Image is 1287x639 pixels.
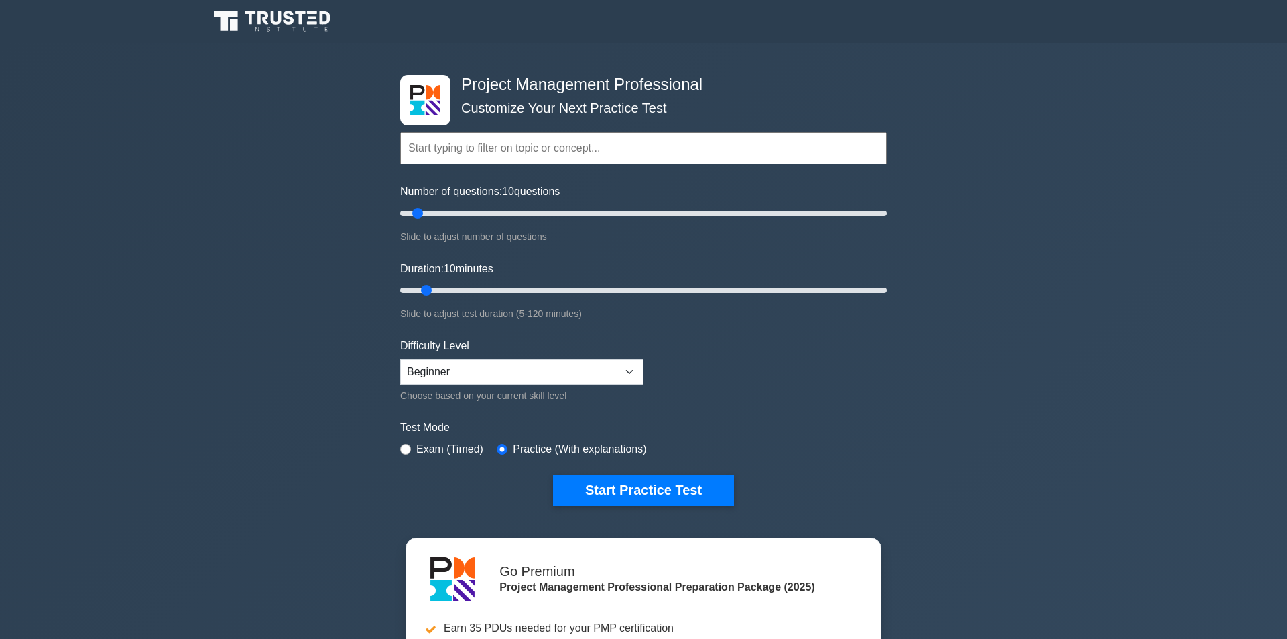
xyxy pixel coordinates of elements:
label: Difficulty Level [400,338,469,354]
label: Exam (Timed) [416,441,483,457]
div: Slide to adjust test duration (5-120 minutes) [400,306,887,322]
span: 10 [444,263,456,274]
label: Duration: minutes [400,261,493,277]
span: 10 [502,186,514,197]
label: Test Mode [400,420,887,436]
div: Choose based on your current skill level [400,388,643,404]
h4: Project Management Professional [456,75,821,95]
div: Slide to adjust number of questions [400,229,887,245]
label: Practice (With explanations) [513,441,646,457]
label: Number of questions: questions [400,184,560,200]
button: Start Practice Test [553,475,734,506]
input: Start typing to filter on topic or concept... [400,132,887,164]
